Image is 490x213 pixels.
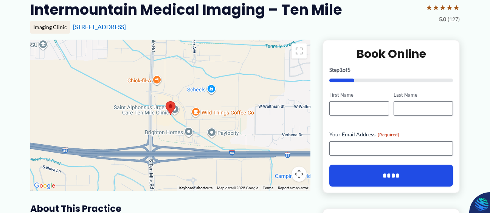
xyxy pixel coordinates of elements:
[426,0,433,14] span: ★
[378,132,399,137] span: (Required)
[329,46,453,61] h2: Book Online
[179,185,212,191] button: Keyboard shortcuts
[292,43,307,59] button: Toggle fullscreen view
[73,23,126,30] a: [STREET_ADDRESS]
[439,14,446,24] span: 5.0
[446,0,453,14] span: ★
[329,131,453,138] label: Your Email Address
[347,66,350,73] span: 5
[340,66,343,73] span: 1
[32,181,57,191] img: Google
[394,91,453,99] label: Last Name
[263,186,273,190] a: Terms
[30,0,342,19] h2: Intermountain Medical Imaging – Ten Mile
[30,21,70,34] div: Imaging Clinic
[448,14,460,24] span: (127)
[32,181,57,191] a: Open this area in Google Maps (opens a new window)
[439,0,446,14] span: ★
[453,0,460,14] span: ★
[292,167,307,182] button: Map camera controls
[329,91,389,99] label: First Name
[329,67,453,73] p: Step of
[278,186,308,190] a: Report a map error
[433,0,439,14] span: ★
[217,186,258,190] span: Map data ©2025 Google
